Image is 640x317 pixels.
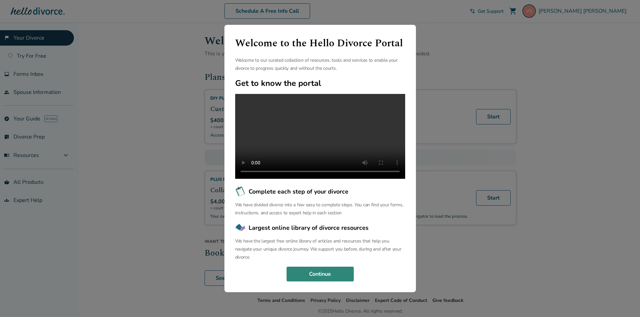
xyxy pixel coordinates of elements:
p: We have divided divorce into a few easy to complete steps. You can find your forms, instructions,... [235,201,405,217]
img: Complete each step of your divorce [235,186,246,197]
p: Welcome to our curated collection of resources, tools and services to enable your divorce to prog... [235,56,405,72]
h1: Welcome to the Hello Divorce Portal [235,36,405,51]
button: Continue [287,267,354,281]
span: Complete each step of your divorce [249,187,348,196]
img: Largest online library of divorce resources [235,222,246,233]
h2: Get to know the portal [235,78,405,89]
span: Largest online library of divorce resources [249,223,369,232]
p: We have the largest free online library of articles and resources that help you navigate your uni... [235,237,405,261]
